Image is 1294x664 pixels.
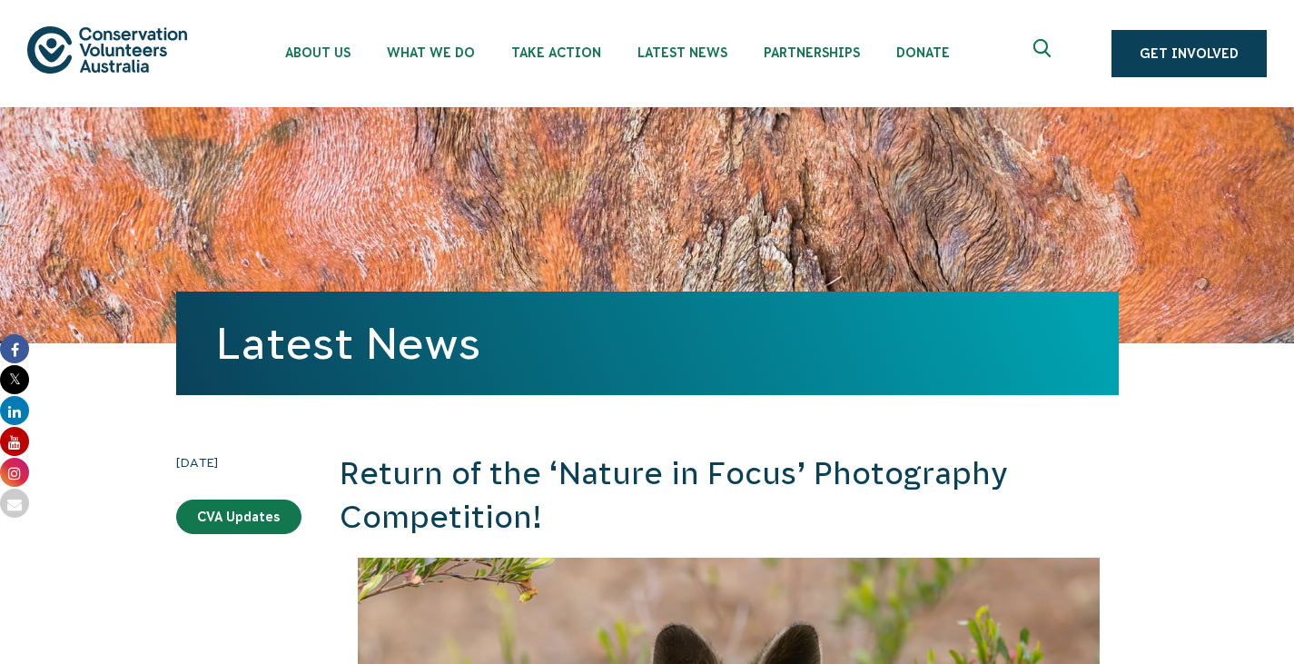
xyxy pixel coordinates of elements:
[285,45,351,60] span: About Us
[1111,30,1267,77] a: Get Involved
[896,45,950,60] span: Donate
[340,452,1119,539] h2: Return of the ‘Nature in Focus’ Photography Competition!
[1033,39,1056,68] span: Expand search box
[216,319,480,368] a: Latest News
[511,45,601,60] span: Take Action
[176,500,301,534] a: CVA Updates
[764,45,860,60] span: Partnerships
[637,45,727,60] span: Latest News
[1022,32,1066,75] button: Expand search box Close search box
[176,452,301,472] time: [DATE]
[27,26,187,73] img: logo.svg
[387,45,475,60] span: What We Do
